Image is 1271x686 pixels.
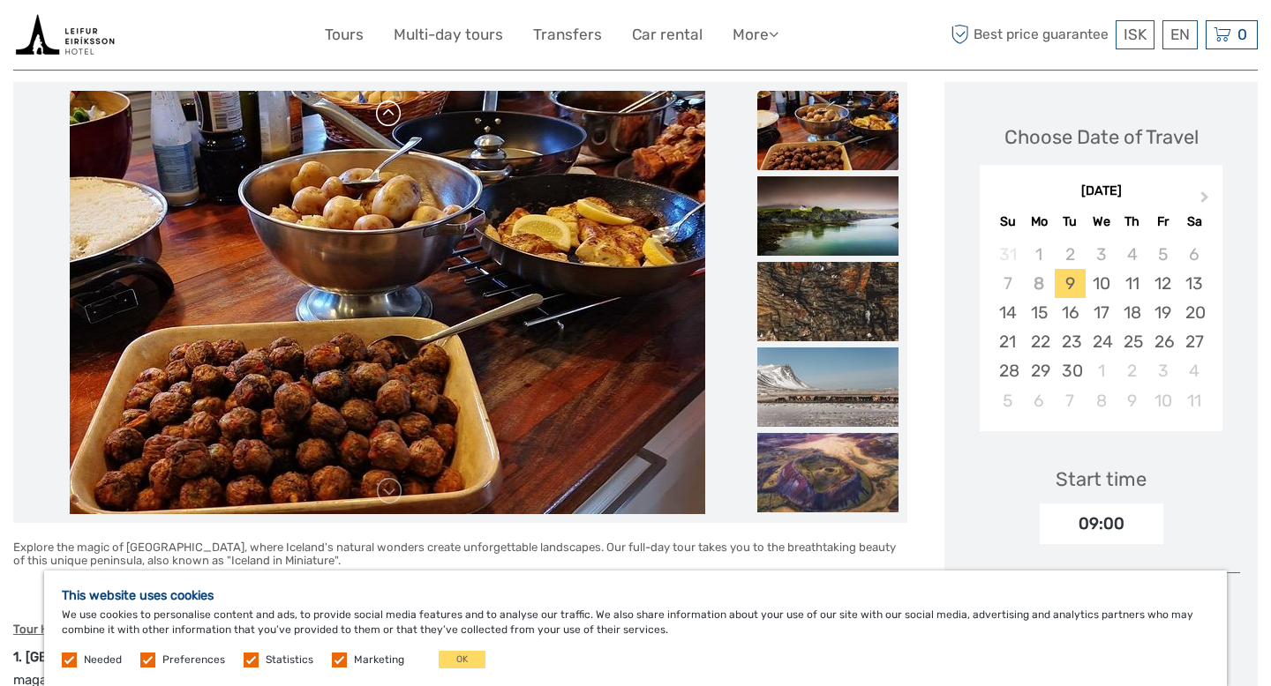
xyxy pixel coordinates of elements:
img: bd53807cb7164d9e938125fba2b2513c_slider_thumbnail.jpg [757,347,899,427]
label: Statistics [266,652,313,667]
img: 30e26184813949e99051581a0fbddf6c_slider_thumbnail.jpg [757,433,899,512]
div: Choose Saturday, September 13th, 2025 [1178,269,1209,298]
div: Start time [1056,466,1147,493]
button: OK [439,651,485,668]
div: Choose Tuesday, September 30th, 2025 [1055,356,1086,385]
div: Choose Sunday, October 5th, 2025 [992,386,1023,415]
div: Choose Sunday, September 14th, 2025 [992,298,1023,327]
div: Tu [1055,210,1086,234]
div: Not available Thursday, September 4th, 2025 [1117,240,1147,269]
img: 6dc331e2f77f4ef5b093fa916e039999_main_slider.jpg [70,91,705,514]
a: More [733,22,778,48]
div: Mo [1024,210,1055,234]
div: Choose Sunday, September 21st, 2025 [992,327,1023,356]
p: We're away right now. Please check back later! [25,31,199,45]
a: Transfers [533,22,602,48]
div: Not available Monday, September 8th, 2025 [1024,269,1055,298]
div: Choose Tuesday, September 23rd, 2025 [1055,327,1086,356]
div: Not available Monday, September 1st, 2025 [1024,240,1055,269]
div: Choose Sunday, September 28th, 2025 [992,356,1023,385]
div: Choose Wednesday, September 17th, 2025 [1086,298,1117,327]
div: Choose Wednesday, October 8th, 2025 [1086,386,1117,415]
div: Choose Friday, September 19th, 2025 [1147,298,1178,327]
div: Choose Thursday, October 9th, 2025 [1117,386,1147,415]
img: Book tours and activities with live availability from the tour operators in Iceland that we have ... [13,13,117,56]
div: Th [1117,210,1147,234]
div: Not available Tuesday, September 2nd, 2025 [1055,240,1086,269]
strong: Tour Highlights: [13,623,98,636]
div: Choose Saturday, October 4th, 2025 [1178,356,1209,385]
label: Preferences [162,652,225,667]
div: Fr [1147,210,1178,234]
a: Tours [325,22,364,48]
div: Choose Wednesday, September 10th, 2025 [1086,269,1117,298]
div: Su [992,210,1023,234]
div: Not available Wednesday, September 3rd, 2025 [1086,240,1117,269]
div: Choose Wednesday, September 24th, 2025 [1086,327,1117,356]
img: 727d803917be480b8c1b49bee43b70c8_slider_thumbnail.jpg [757,176,899,256]
div: Choose Thursday, September 25th, 2025 [1117,327,1147,356]
div: Choose Saturday, September 20th, 2025 [1178,298,1209,327]
div: Choose Tuesday, September 16th, 2025 [1055,298,1086,327]
label: Marketing [354,652,404,667]
div: Choose Tuesday, October 7th, 2025 [1055,386,1086,415]
span: Best price guarantee [947,20,1112,49]
h5: This website uses cookies [62,588,1209,603]
button: Next Month [1192,187,1221,215]
div: Choose Friday, October 3rd, 2025 [1147,356,1178,385]
button: Open LiveChat chat widget [203,27,224,48]
img: a0ca269c64c04af6abd2ea20f8622a4b_slider_thumbnail.jpg [757,262,899,341]
strong: 1. [GEOGRAPHIC_DATA]: [13,649,163,665]
div: Not available Sunday, September 7th, 2025 [992,269,1023,298]
div: Not available Saturday, September 6th, 2025 [1178,240,1209,269]
span: ISK [1124,26,1147,43]
div: Choose Wednesday, October 1st, 2025 [1086,356,1117,385]
div: Choose Monday, September 22nd, 2025 [1024,327,1055,356]
div: Not available Friday, September 5th, 2025 [1147,240,1178,269]
div: Choose Saturday, October 11th, 2025 [1178,386,1209,415]
div: EN [1162,20,1198,49]
div: Choose Thursday, October 2nd, 2025 [1117,356,1147,385]
div: Choose Friday, October 10th, 2025 [1147,386,1178,415]
span: 0 [1235,26,1250,43]
a: Multi-day tours [394,22,503,48]
div: 09:00 [1040,503,1163,544]
div: Choose Monday, September 15th, 2025 [1024,298,1055,327]
label: Needed [84,652,122,667]
div: We [1086,210,1117,234]
a: Car rental [632,22,703,48]
div: month 2025-09 [985,240,1216,415]
div: Not available Sunday, August 31st, 2025 [992,240,1023,269]
div: Choose Date of Travel [1004,123,1199,151]
h6: Explore the magic of [GEOGRAPHIC_DATA], where Iceland's natural wonders create unforgettable land... [13,541,907,569]
div: Choose Monday, October 6th, 2025 [1024,386,1055,415]
div: Choose Friday, September 12th, 2025 [1147,269,1178,298]
div: Choose Monday, September 29th, 2025 [1024,356,1055,385]
div: Choose Thursday, September 18th, 2025 [1117,298,1147,327]
img: 6dc331e2f77f4ef5b093fa916e039999_slider_thumbnail.jpg [757,91,899,170]
div: Sa [1178,210,1209,234]
div: Choose Saturday, September 27th, 2025 [1178,327,1209,356]
div: We use cookies to personalise content and ads, to provide social media features and to analyse ou... [44,570,1227,686]
div: Choose Friday, September 26th, 2025 [1147,327,1178,356]
div: [DATE] [980,183,1222,201]
div: Choose Thursday, September 11th, 2025 [1117,269,1147,298]
div: Choose Tuesday, September 9th, 2025 [1055,269,1086,298]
